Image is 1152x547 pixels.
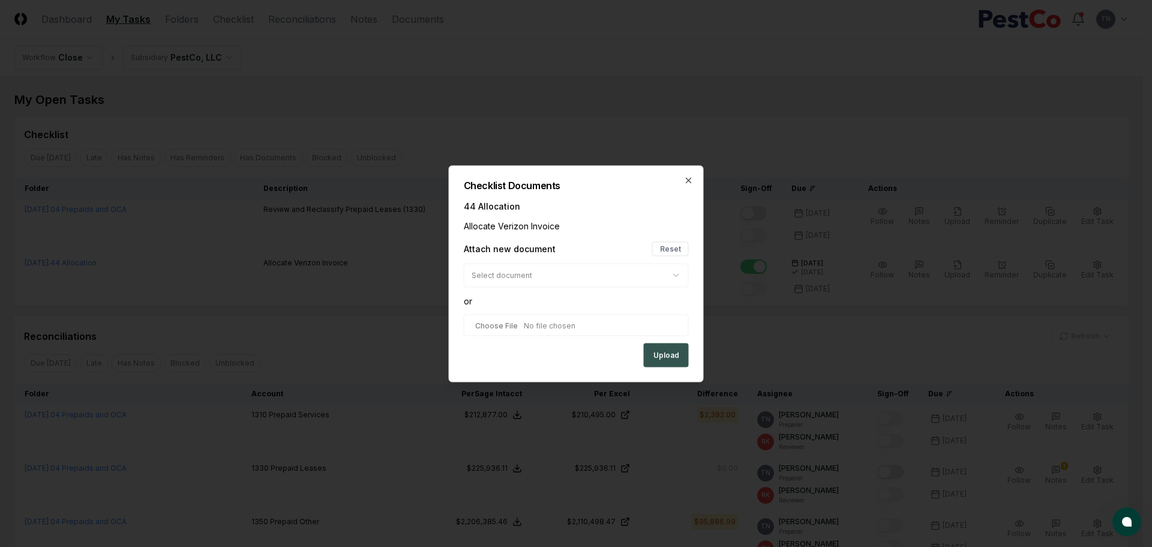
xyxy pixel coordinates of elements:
div: Allocate Verizon Invoice [464,219,689,232]
button: Upload [644,343,689,367]
button: Reset [652,241,689,256]
div: 44 Allocation [464,199,689,212]
h2: Checklist Documents [464,180,689,190]
div: Attach new document [464,243,556,255]
div: or [464,294,689,307]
